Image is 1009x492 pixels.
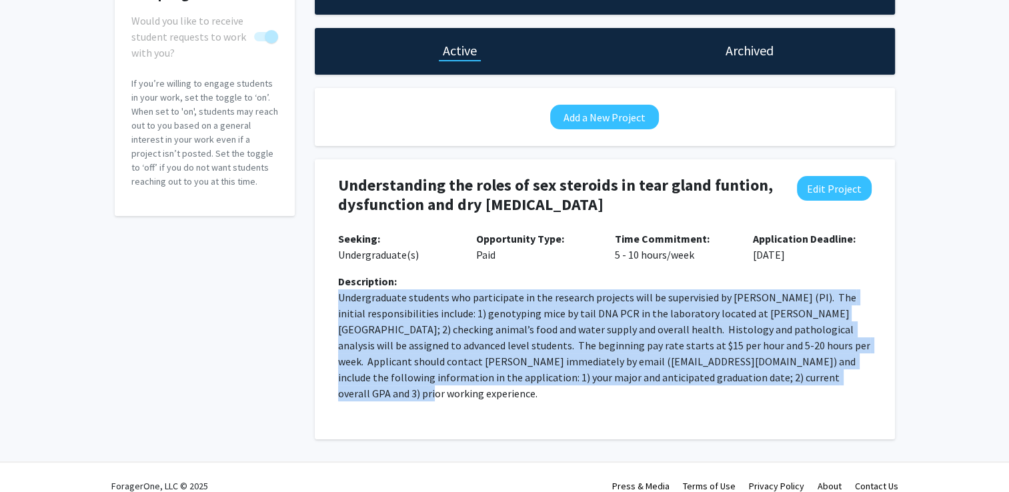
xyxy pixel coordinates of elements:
[338,176,776,215] h4: Understanding the roles of sex steroids in tear gland funtion, dysfunction and dry [MEDICAL_DATA]
[855,480,898,492] a: Contact Us
[726,41,774,60] h1: Archived
[131,13,278,45] div: You cannot turn this off while you have active projects.
[749,480,804,492] a: Privacy Policy
[753,232,856,245] b: Application Deadline:
[797,176,872,201] button: Edit Project
[476,231,595,263] p: Paid
[612,480,670,492] a: Press & Media
[476,232,564,245] b: Opportunity Type:
[338,273,872,289] div: Description:
[338,231,457,263] p: Undergraduate(s)
[615,231,734,263] p: 5 - 10 hours/week
[131,77,278,189] p: If you’re willing to engage students in your work, set the toggle to ‘on’. When set to 'on', stud...
[10,432,57,482] iframe: Chat
[753,231,872,263] p: [DATE]
[131,13,249,61] span: Would you like to receive student requests to work with you?
[550,105,659,129] button: Add a New Project
[338,289,872,401] p: Undergraduate students who participate in the research projects will be supervisied by [PERSON_NA...
[338,232,380,245] b: Seeking:
[615,232,710,245] b: Time Commitment:
[683,480,736,492] a: Terms of Use
[818,480,842,492] a: About
[443,41,477,60] h1: Active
